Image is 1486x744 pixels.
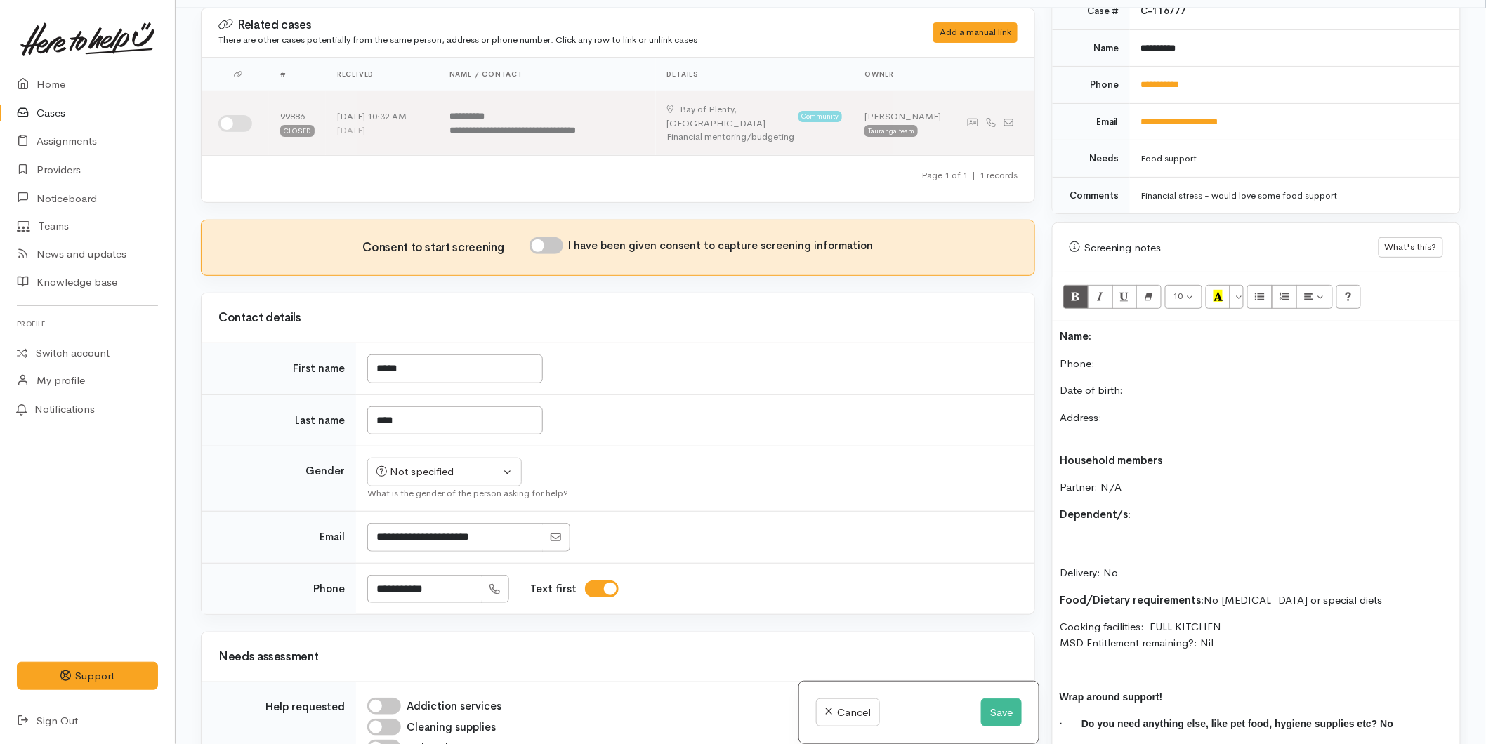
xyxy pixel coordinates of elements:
td: Comments [1053,177,1130,213]
label: Text first [530,581,577,597]
label: Phone [313,581,345,597]
div: Food support [1141,152,1443,166]
b: C-116777 [1141,5,1187,17]
button: Unordered list (CTRL+SHIFT+NUM7) [1247,285,1273,309]
td: Name [1053,29,1130,67]
p: Address: [1060,410,1453,441]
label: First name [293,361,345,377]
th: Owner [853,58,952,91]
button: Save [981,698,1022,727]
b: Food/Dietary requirements: [1060,593,1204,606]
b: Household members [1060,453,1163,467]
b: Dependent/s: [1060,507,1131,521]
div: [DATE] 10:32 AM [337,109,427,124]
p: Cooking facilities: FULL KITCHEN MSD Entitlement remaining?: Nil [1060,619,1453,651]
th: Received [326,58,438,91]
small: There are other cases potentially from the same person, address or phone number. Click any row to... [218,34,697,46]
button: Bold (CTRL+B) [1063,285,1089,309]
div: Closed [280,125,315,136]
div: Financial mentoring/budgeting [667,130,843,144]
button: Not specified [367,458,522,486]
h3: Needs assessment [218,651,1018,664]
a: Cancel [816,698,880,727]
div: Financial stress - would love some food support [1141,189,1443,203]
span: · Do you need anything else, like pet food, hygiene supplies etc? No [1060,718,1393,729]
span: 10 [1173,290,1183,302]
button: More Color [1230,285,1244,309]
span: Wrap around support! [1060,691,1163,703]
button: Help [1336,285,1362,309]
time: [DATE] [337,124,365,136]
button: Italic (CTRL+I) [1088,285,1113,309]
button: Remove Font Style (CTRL+\) [1136,285,1162,309]
td: Phone [1053,67,1130,104]
button: Support [17,662,158,691]
h3: Related cases [218,18,881,32]
p: Partner: N/A [1060,479,1453,496]
div: Tauranga team [864,125,918,136]
th: Name / contact [438,58,656,91]
th: Details [656,58,854,91]
span: Bay of Plenty, [680,103,737,115]
td: 99886 [269,91,326,155]
h6: Profile [17,314,158,333]
button: Underline (CTRL+U) [1112,285,1138,309]
div: Not specified [376,464,500,480]
div: Add a manual link [933,22,1018,43]
label: I have been given consent to capture screening information [569,238,874,254]
div: [PERSON_NAME] [864,109,941,124]
button: Recent Color [1206,285,1231,309]
button: What's this? [1379,237,1443,258]
td: Email [1053,103,1130,140]
button: Paragraph [1296,285,1333,309]
p: Phone: [1060,356,1453,372]
label: Addiction services [407,698,501,715]
label: Email [320,529,345,545]
b: Name: [1060,329,1091,343]
p: No [MEDICAL_DATA] or special diets [1060,592,1453,609]
td: Needs [1053,140,1130,178]
span: | [972,169,975,181]
button: Ordered list (CTRL+SHIFT+NUM8) [1272,285,1297,309]
div: What is the gender of the person asking for help? [367,486,1018,500]
span: Community [798,111,843,122]
label: Gender [305,463,345,479]
p: Date of birth: [1060,383,1453,399]
div: [GEOGRAPHIC_DATA] [667,102,794,130]
label: Cleaning supplies [407,719,496,736]
button: Font Size [1165,285,1202,309]
label: Last name [295,413,345,429]
div: Screening notes [1070,240,1379,256]
h3: Consent to start screening [362,241,529,255]
h3: Contact details [218,312,1018,325]
th: # [269,58,326,91]
small: Page 1 of 1 1 records [921,169,1018,181]
p: Delivery: No [1060,533,1453,581]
